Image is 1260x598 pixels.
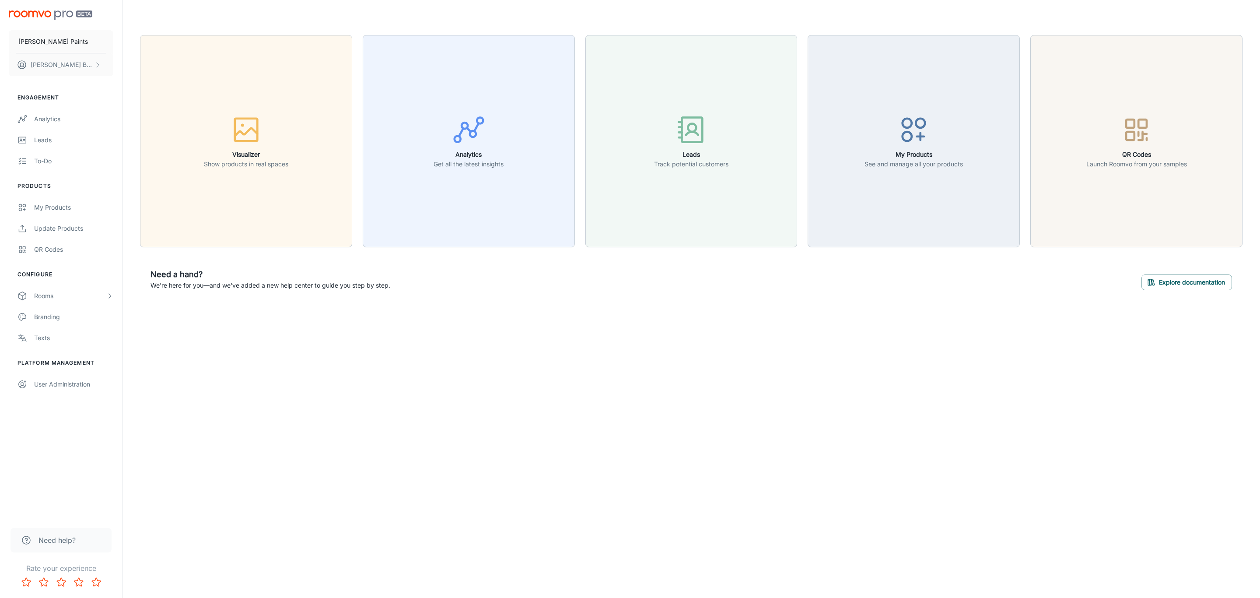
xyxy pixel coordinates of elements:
[34,333,113,343] div: Texts
[34,114,113,124] div: Analytics
[204,159,288,169] p: Show products in real spaces
[864,150,963,159] h6: My Products
[1030,136,1242,145] a: QR CodesLaunch Roomvo from your samples
[1086,159,1187,169] p: Launch Roomvo from your samples
[434,150,504,159] h6: Analytics
[9,53,113,76] button: [PERSON_NAME] Broglia
[34,312,113,322] div: Branding
[34,156,113,166] div: To-do
[34,135,113,145] div: Leads
[34,291,106,301] div: Rooms
[9,30,113,53] button: [PERSON_NAME] Paints
[34,245,113,254] div: QR Codes
[434,159,504,169] p: Get all the latest insights
[1086,150,1187,159] h6: QR Codes
[363,136,575,145] a: AnalyticsGet all the latest insights
[1030,35,1242,247] button: QR CodesLaunch Roomvo from your samples
[864,159,963,169] p: See and manage all your products
[363,35,575,247] button: AnalyticsGet all the latest insights
[585,136,798,145] a: LeadsTrack potential customers
[9,11,92,20] img: Roomvo PRO Beta
[34,203,113,212] div: My Products
[1141,277,1232,286] a: Explore documentation
[150,281,390,290] p: We're here for you—and we've added a new help center to guide you step by step.
[808,136,1020,145] a: My ProductsSee and manage all your products
[204,150,288,159] h6: Visualizer
[150,268,390,281] h6: Need a hand?
[585,35,798,247] button: LeadsTrack potential customers
[34,224,113,233] div: Update Products
[31,60,92,70] p: [PERSON_NAME] Broglia
[140,35,352,247] button: VisualizerShow products in real spaces
[654,159,728,169] p: Track potential customers
[808,35,1020,247] button: My ProductsSee and manage all your products
[654,150,728,159] h6: Leads
[18,37,88,46] p: [PERSON_NAME] Paints
[1141,274,1232,290] button: Explore documentation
